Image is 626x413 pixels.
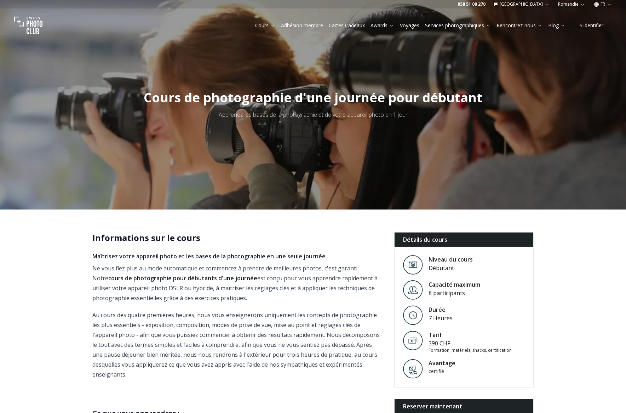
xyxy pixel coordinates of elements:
[496,22,542,29] a: Rencontrez-nous
[403,255,423,275] img: Level
[571,21,612,30] button: S'identifier
[494,21,545,30] button: Rencontrez-nous
[326,21,368,30] button: Cartes Cadeaux
[371,22,394,29] a: Awards
[429,359,489,367] div: Avantage
[92,263,383,303] p: Ne vous fiez plus au mode automatique et commencez à prendre de meilleures photos, c'est garanti....
[429,348,512,353] div: Formation, matériels, snacks, certification
[144,89,482,106] span: Cours de photographie d'une journée pour débutant
[219,111,408,119] span: Apprenez les bases de la photographie et de votre appareil photo en 1 jour
[108,274,257,282] strong: cours de photographie pour débutants d'une journée
[429,305,453,314] div: Durée
[429,367,489,375] div: certifié
[252,21,278,30] button: Cours
[548,22,565,29] a: Blog
[425,22,491,29] a: Services photographiques
[403,305,423,325] img: Level
[429,280,480,289] div: Capacité maximum
[255,22,275,29] a: Cours
[92,252,383,260] h4: Maîtrisez votre appareil photo et les bases de la photographie en une seule journée
[403,359,423,379] img: Avantage
[14,11,42,40] img: Swiss photo club
[403,331,423,350] img: Tarif
[395,233,534,247] div: Détails du cours
[92,310,383,379] p: Au cours des quatre premières heures, nous vous enseignerons uniquement les concepts de photograp...
[400,22,419,29] a: Voyages
[92,232,383,243] h2: Informations sur le cours
[429,314,453,322] div: 7 Heures
[397,21,422,30] button: Voyages
[281,22,323,29] a: Adhésion membre
[545,21,568,30] button: Blog
[329,22,365,29] a: Cartes Cadeaux
[429,255,473,264] div: Niveau du cours
[429,331,512,339] div: Tarif
[403,280,423,300] img: Level
[278,21,326,30] button: Adhésion membre
[429,264,473,272] div: Débutant
[429,289,480,297] div: 8 participants
[458,1,486,7] a: 058 51 00 270
[429,339,512,348] div: 390 CHF
[422,21,494,30] button: Services photographiques
[368,21,397,30] button: Awards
